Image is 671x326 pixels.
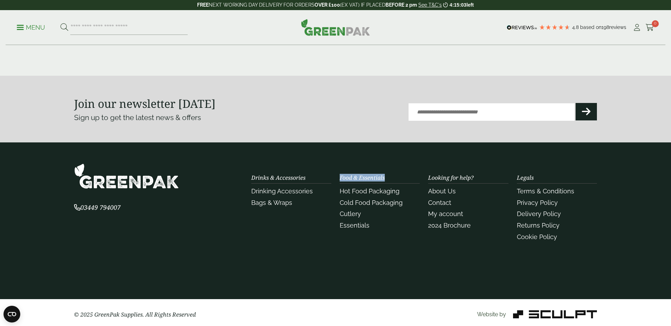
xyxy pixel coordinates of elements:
[513,310,597,318] img: Sculpt
[449,2,466,8] span: 4:15:03
[74,205,121,211] a: 03449 794007
[580,24,601,30] span: Based on
[385,2,417,8] strong: BEFORE 2 pm
[517,222,560,229] a: Returns Policy
[74,203,121,212] span: 03449 794007
[340,222,369,229] a: Essentials
[17,23,45,30] a: Menu
[609,24,626,30] span: reviews
[340,199,403,206] a: Cold Food Packaging
[517,187,574,195] a: Terms & Conditions
[428,187,456,195] a: About Us
[197,2,209,8] strong: FREE
[517,233,557,240] a: Cookie Policy
[645,22,654,33] a: 0
[645,24,654,31] i: Cart
[652,20,659,27] span: 0
[301,19,370,36] img: GreenPak Supplies
[418,2,442,8] a: See T&C's
[507,25,537,30] img: REVIEWS.io
[467,2,474,8] span: left
[74,163,179,189] img: GreenPak Supplies
[74,96,216,111] strong: Join our newsletter [DATE]
[340,210,361,217] a: Cutlery
[572,24,580,30] span: 4.8
[428,222,471,229] a: 2024 Brochure
[633,24,641,31] i: My Account
[340,187,399,195] a: Hot Food Packaging
[251,199,292,206] a: Bags & Wraps
[74,310,243,319] p: © 2025 GreenPak Supplies. All Rights Reserved
[17,23,45,32] p: Menu
[428,210,463,217] a: My account
[74,112,309,123] p: Sign up to get the latest news & offers
[3,306,20,323] button: Open CMP widget
[315,2,340,8] strong: OVER £100
[601,24,609,30] span: 198
[477,311,506,318] span: Website by
[539,24,570,30] div: 4.79 Stars
[517,210,561,217] a: Delivery Policy
[517,199,558,206] a: Privacy Policy
[251,187,313,195] a: Drinking Accessories
[428,199,451,206] a: Contact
